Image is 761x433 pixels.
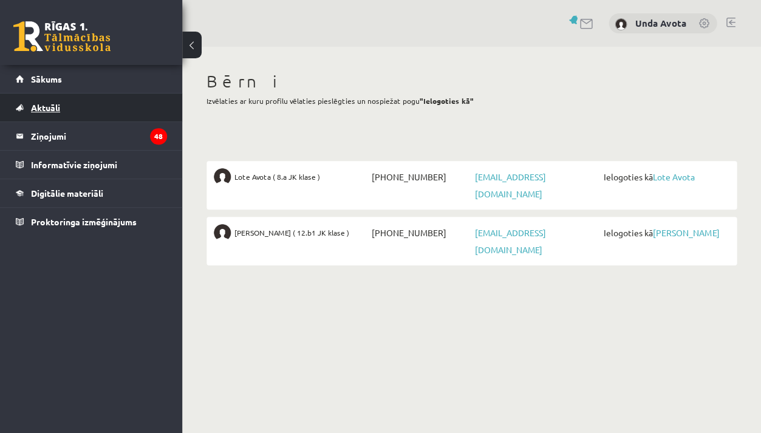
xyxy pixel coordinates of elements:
[206,71,737,92] h1: Bērni
[16,151,167,179] a: Informatīvie ziņojumi
[16,94,167,121] a: Aktuāli
[31,73,62,84] span: Sākums
[369,168,472,185] span: [PHONE_NUMBER]
[31,216,137,227] span: Proktoringa izmēģinājums
[31,122,167,150] legend: Ziņojumi
[474,227,545,255] a: [EMAIL_ADDRESS][DOMAIN_NAME]
[13,21,111,52] a: Rīgas 1. Tālmācības vidusskola
[474,171,545,199] a: [EMAIL_ADDRESS][DOMAIN_NAME]
[150,128,167,145] i: 48
[635,17,686,29] a: Unda Avota
[16,179,167,207] a: Digitālie materiāli
[601,224,729,241] span: Ielogoties kā
[653,171,695,182] a: Lote Avota
[369,224,472,241] span: [PHONE_NUMBER]
[214,168,231,185] img: Lote Avota
[16,65,167,93] a: Sākums
[601,168,729,185] span: Ielogoties kā
[214,224,231,241] img: Anna Frolova
[16,122,167,150] a: Ziņojumi48
[31,151,167,179] legend: Informatīvie ziņojumi
[653,227,719,238] a: [PERSON_NAME]
[615,18,627,30] img: Unda Avota
[206,95,737,106] p: Izvēlaties ar kuru profilu vēlaties pieslēgties un nospiežat pogu
[234,224,349,241] span: [PERSON_NAME] ( 12.b1 JK klase )
[420,96,473,106] b: "Ielogoties kā"
[31,102,60,113] span: Aktuāli
[16,208,167,236] a: Proktoringa izmēģinājums
[31,188,103,199] span: Digitālie materiāli
[234,168,320,185] span: Lote Avota ( 8.a JK klase )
